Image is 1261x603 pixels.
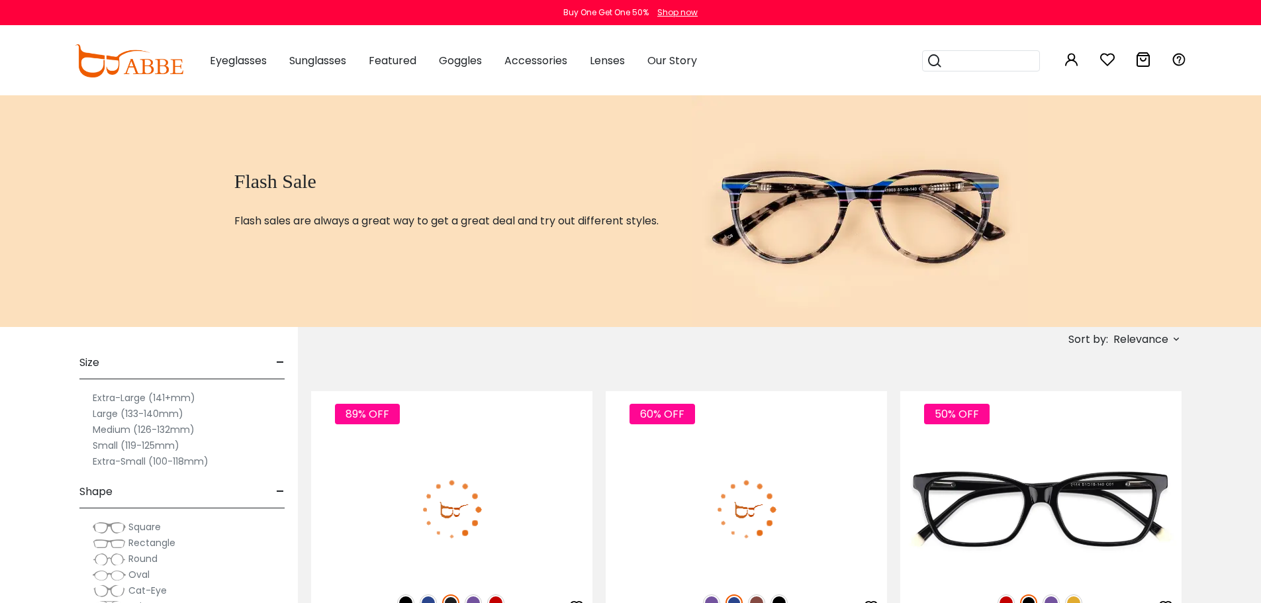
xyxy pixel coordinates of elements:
span: Lenses [590,53,625,68]
span: 89% OFF [335,404,400,424]
p: Flash sales are always a great way to get a great deal and try out different styles. [234,213,659,229]
span: Eyeglasses [210,53,267,68]
span: Rectangle [128,536,175,549]
span: Relevance [1113,328,1168,351]
span: Shape [79,476,113,508]
span: Square [128,520,161,533]
label: Extra-Small (100-118mm) [93,453,209,469]
span: Sort by: [1068,332,1108,347]
h1: Flash Sale [234,169,659,193]
span: Goggles [439,53,482,68]
img: Oval.png [93,569,126,582]
span: Cat-Eye [128,584,167,597]
span: - [276,476,285,508]
span: Our Story [647,53,697,68]
img: Matte-black Teloain - TR ,Light Weight [311,439,592,580]
label: Medium (126-132mm) [93,422,195,438]
img: Cat-Eye.png [93,584,126,598]
img: Rectangle.png [93,537,126,550]
label: Large (133-140mm) [93,406,183,422]
span: Size [79,347,99,379]
img: Round.png [93,553,126,566]
img: Square.png [93,521,126,534]
img: Black RingGold - Acetate ,Eyeglasses [900,439,1182,580]
span: 60% OFF [630,404,695,424]
span: - [276,347,285,379]
img: abbeglasses.com [75,44,183,77]
label: Extra-Large (141+mm) [93,390,195,406]
span: 50% OFF [924,404,990,424]
div: Buy One Get One 50% [563,7,649,19]
span: Accessories [504,53,567,68]
span: Sunglasses [289,53,346,68]
img: flash sale [692,95,1028,327]
label: Small (119-125mm) [93,438,179,453]
span: Round [128,552,158,565]
a: Shop now [651,7,698,18]
span: Oval [128,568,150,581]
span: Featured [369,53,416,68]
div: Shop now [657,7,698,19]
img: Blue Hannah - Acetate ,Universal Bridge Fit [606,439,887,580]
